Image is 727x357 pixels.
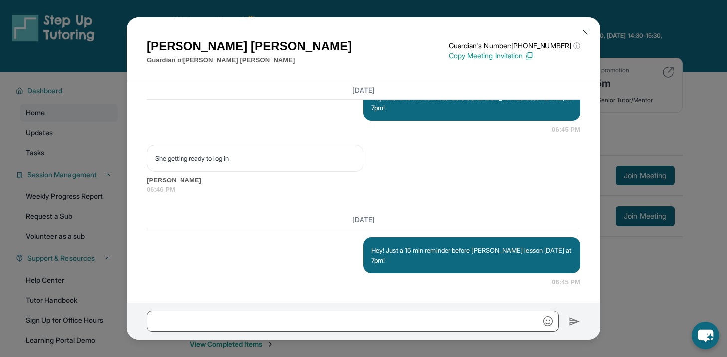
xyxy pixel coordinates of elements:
[569,316,580,328] img: Send icon
[449,51,580,61] p: Copy Meeting Invitation
[147,37,352,55] h1: [PERSON_NAME] [PERSON_NAME]
[581,28,589,36] img: Close Icon
[371,93,572,113] p: Hey! Just a 15 min reminder before [PERSON_NAME] lesson [DATE] at 7pm!
[155,153,355,163] p: She getting ready to log in
[525,51,534,60] img: Copy Icon
[147,176,580,185] span: [PERSON_NAME]
[147,85,580,95] h3: [DATE]
[449,41,580,51] p: Guardian's Number: [PHONE_NUMBER]
[543,316,553,326] img: Emoji
[147,55,352,65] p: Guardian of [PERSON_NAME] [PERSON_NAME]
[552,125,580,135] span: 06:45 PM
[692,322,719,349] button: chat-button
[552,277,580,287] span: 06:45 PM
[147,215,580,225] h3: [DATE]
[573,41,580,51] span: ⓘ
[147,185,580,195] span: 06:46 PM
[371,245,572,265] p: Hey! Just a 15 min reminder before [PERSON_NAME] lesson [DATE] at 7pm!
